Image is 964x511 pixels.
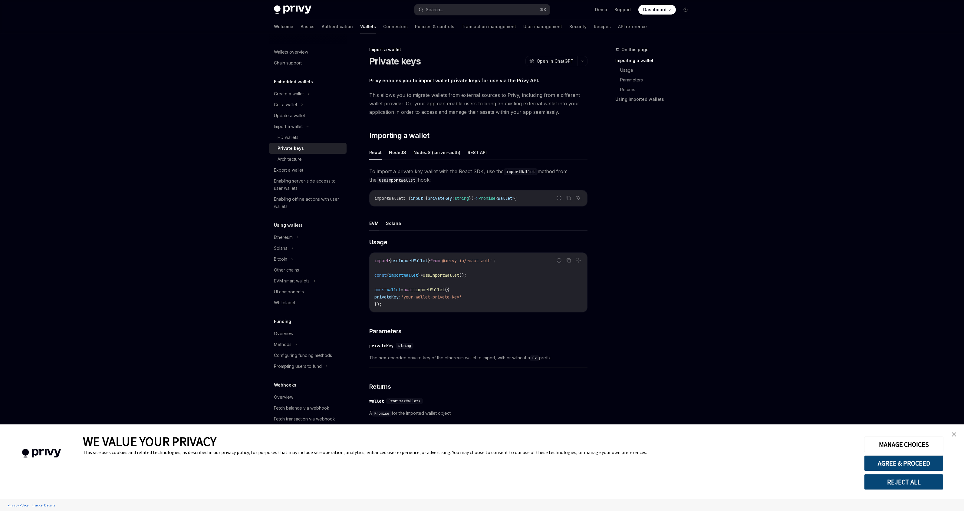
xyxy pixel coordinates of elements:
[479,196,495,201] span: Promise
[360,19,376,34] a: Wallets
[565,256,573,264] button: Copy the contents from the code block
[391,258,428,263] span: useImportWallet
[389,258,391,263] span: {
[374,272,387,278] span: const
[418,272,420,278] span: }
[269,392,347,403] a: Overview
[389,399,420,404] span: Promise<Wallet>
[274,112,305,119] div: Update a wallet
[369,145,382,160] button: React
[952,432,956,437] img: close banner
[864,474,943,490] button: REJECT ALL
[386,216,401,230] button: Solana
[278,134,298,141] div: HD wallets
[274,277,310,285] div: EVM smart wallets
[374,294,401,300] span: privateKey:
[269,297,347,308] a: Whitelabel
[383,19,408,34] a: Connectors
[269,132,347,143] a: HD wallets
[274,166,303,174] div: Export a wallet
[374,287,387,292] span: const
[462,19,516,34] a: Transaction management
[555,194,563,202] button: Report incorrect code
[83,449,855,455] div: This site uses cookies and related technologies, as described in our privacy policy, for purposes...
[274,299,295,306] div: Whitelabel
[530,355,539,361] code: 0x
[274,381,296,389] h5: Webhooks
[274,415,335,423] div: Fetch transaction via webhook
[274,255,287,263] div: Bitcoin
[374,258,389,263] span: import
[595,7,607,13] a: Demo
[274,394,293,401] div: Overview
[274,101,297,108] div: Get a wallet
[377,177,418,183] code: useImportWallet
[374,196,403,201] span: importWallet
[274,363,322,370] div: Prompting users to fund
[574,256,582,264] button: Ask AI
[369,167,587,184] span: To import a private key wallet with the React SDK, use the method from the hook:
[398,343,411,348] span: string
[452,196,454,201] span: :
[369,343,393,349] div: privateKey
[369,238,387,246] span: Usage
[369,56,421,67] h1: Private keys
[420,272,423,278] span: =
[594,19,611,34] a: Recipes
[468,145,487,160] button: REST API
[269,350,347,361] a: Configuring funding methods
[274,196,343,210] div: Enabling offline actions with user wallets
[269,403,347,414] a: Fetch balance via webhook
[428,258,430,263] span: }
[387,287,401,292] span: wallet
[411,196,423,201] span: input
[515,196,517,201] span: ;
[423,196,425,201] span: :
[274,59,302,67] div: Chain support
[274,245,288,252] div: Solana
[493,258,495,263] span: ;
[274,330,293,337] div: Overview
[274,78,313,85] h5: Embedded wallets
[269,414,347,424] a: Fetch transaction via webhook
[269,165,347,176] a: Export a wallet
[537,58,574,64] span: Open in ChatGPT
[512,196,515,201] span: >
[401,294,462,300] span: 'your-wallet-private-key'
[454,196,469,201] span: string
[274,48,308,56] div: Wallets overview
[414,4,550,15] button: Search...⌘K
[369,131,429,140] span: Importing a wallet
[620,65,695,75] a: Usage
[274,266,299,274] div: Other chains
[423,272,459,278] span: useImportWallet
[615,94,695,104] a: Using imported wallets
[30,500,57,510] a: Tracker Details
[574,194,582,202] button: Ask AI
[638,5,676,15] a: Dashboard
[440,258,493,263] span: '@privy-io/react-auth'
[425,196,428,201] span: {
[540,7,546,12] span: ⌘ K
[681,5,690,15] button: Toggle dark mode
[83,434,216,449] span: WE VALUE YOUR PRIVACY
[6,500,30,510] a: Privacy Policy
[274,177,343,192] div: Enabling server-side access to user wallets
[474,196,479,201] span: =>
[274,19,293,34] a: Welcome
[498,196,512,201] span: Wallet
[269,328,347,339] a: Overview
[643,7,666,13] span: Dashboard
[445,287,449,292] span: ({
[618,19,647,34] a: API reference
[413,145,460,160] button: NodeJS (server-auth)
[274,90,304,97] div: Create a wallet
[274,404,329,412] div: Fetch balance via webhook
[469,196,474,201] span: })
[369,354,587,361] span: The hex-encoded private key of the ethereum wallet to import, with or without a prefix.
[322,19,353,34] a: Authentication
[269,154,347,165] a: Architecture
[274,5,311,14] img: dark logo
[416,287,445,292] span: importWallet
[269,286,347,297] a: UI components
